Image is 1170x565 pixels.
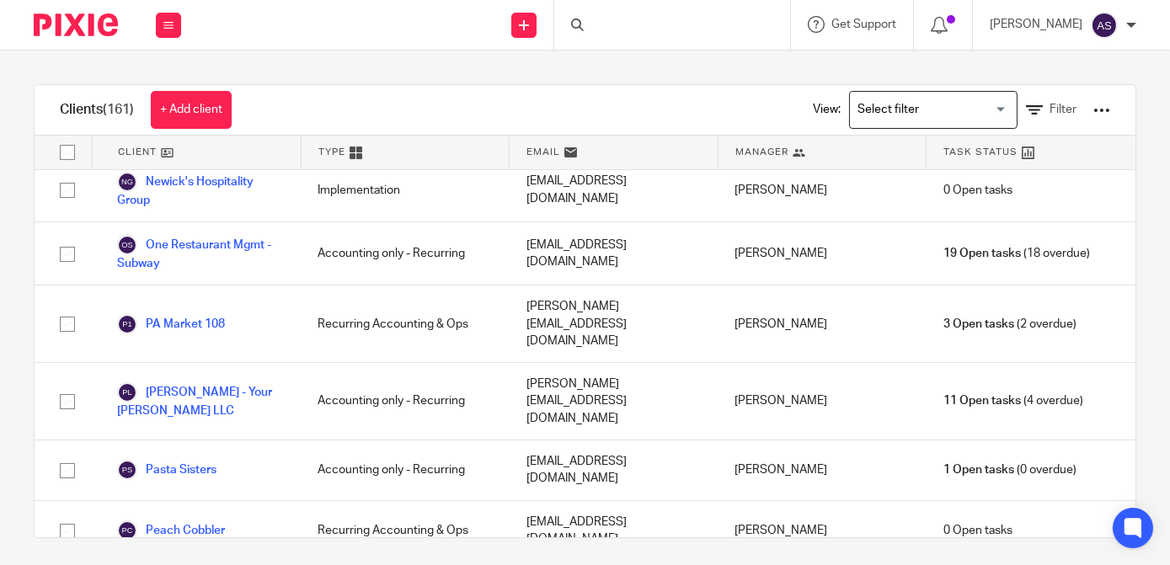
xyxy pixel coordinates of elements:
p: [PERSON_NAME] [990,16,1082,33]
span: 19 Open tasks [943,245,1021,262]
img: svg%3E [117,520,137,541]
span: (2 overdue) [943,316,1077,333]
div: [PERSON_NAME] [718,363,927,440]
img: svg%3E [117,460,137,480]
div: [EMAIL_ADDRESS][DOMAIN_NAME] [510,222,719,285]
div: Implementation [301,159,510,221]
img: svg%3E [1091,12,1118,39]
div: [EMAIL_ADDRESS][DOMAIN_NAME] [510,159,719,221]
span: 0 Open tasks [943,522,1012,539]
a: + Add client [151,91,232,129]
a: Peach Cobbler [117,520,225,541]
span: (161) [103,103,134,116]
div: [EMAIL_ADDRESS][DOMAIN_NAME] [510,440,719,500]
span: 1 Open tasks [943,461,1014,478]
div: [PERSON_NAME] [718,222,927,285]
input: Select all [51,136,83,168]
a: [PERSON_NAME] - Your [PERSON_NAME] LLC [117,382,284,419]
span: (0 overdue) [943,461,1077,478]
span: Client [118,145,157,159]
div: [PERSON_NAME] [718,285,927,362]
div: [PERSON_NAME] [718,159,927,221]
span: Type [318,145,345,159]
a: Newick's Hospitality Group [117,172,284,209]
input: Search for option [852,95,1007,125]
div: Accounting only - Recurring [301,363,510,440]
div: View: [788,85,1110,135]
div: Accounting only - Recurring [301,222,510,285]
img: svg%3E [117,172,137,192]
span: 11 Open tasks [943,392,1021,409]
span: Filter [1050,104,1077,115]
img: svg%3E [117,235,137,255]
span: 0 Open tasks [943,182,1012,199]
div: [PERSON_NAME] [718,440,927,500]
img: Pixie [34,13,118,36]
a: One Restaurant Mgmt - Subway [117,235,284,272]
h1: Clients [60,101,134,119]
div: Accounting only - Recurring [301,440,510,500]
span: Get Support [831,19,896,30]
span: Task Status [943,145,1018,159]
img: svg%3E [117,382,137,402]
div: Recurring Accounting & Ops [301,285,510,362]
div: [PERSON_NAME][EMAIL_ADDRESS][DOMAIN_NAME] [510,363,719,440]
a: PA Market 108 [117,314,225,334]
div: Search for option [849,91,1018,129]
div: [PERSON_NAME] [718,501,927,561]
div: [PERSON_NAME][EMAIL_ADDRESS][DOMAIN_NAME] [510,285,719,362]
span: Email [526,145,560,159]
img: svg%3E [117,314,137,334]
span: 3 Open tasks [943,316,1014,333]
span: (18 overdue) [943,245,1090,262]
span: (4 overdue) [943,392,1083,409]
a: Pasta Sisters [117,460,216,480]
span: Manager [735,145,788,159]
div: Recurring Accounting & Ops [301,501,510,561]
div: [EMAIL_ADDRESS][DOMAIN_NAME] [510,501,719,561]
